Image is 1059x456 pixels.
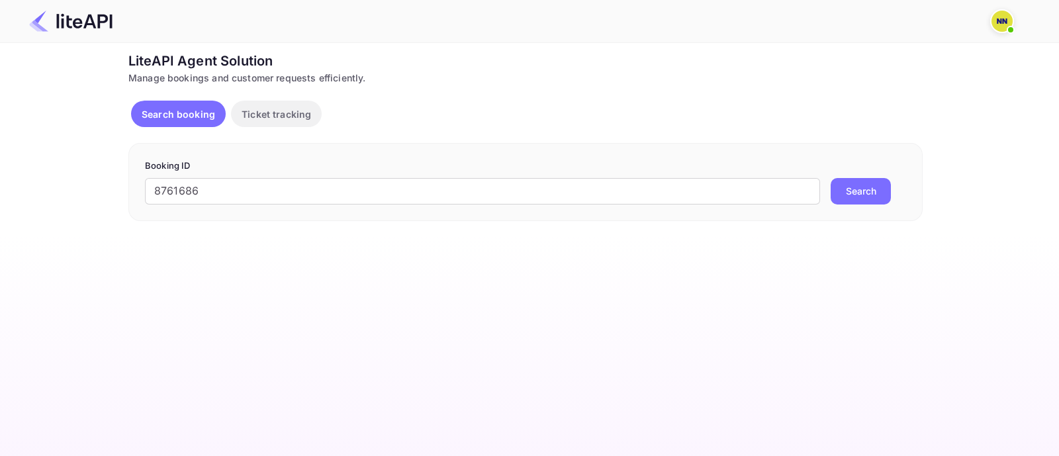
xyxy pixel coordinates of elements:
[142,107,215,121] p: Search booking
[128,51,923,71] div: LiteAPI Agent Solution
[128,71,923,85] div: Manage bookings and customer requests efficiently.
[991,11,1013,32] img: N/A N/A
[145,160,906,173] p: Booking ID
[145,178,820,205] input: Enter Booking ID (e.g., 63782194)
[29,11,113,32] img: LiteAPI Logo
[831,178,891,205] button: Search
[242,107,311,121] p: Ticket tracking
